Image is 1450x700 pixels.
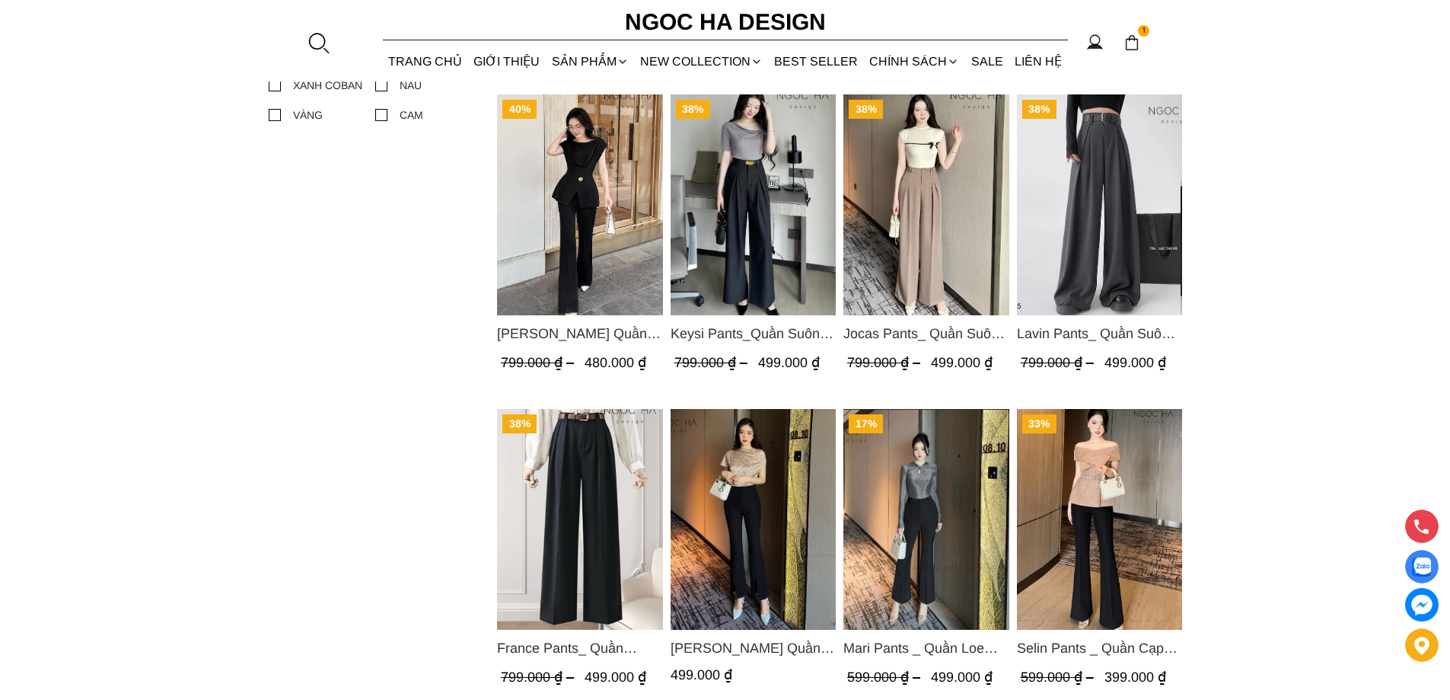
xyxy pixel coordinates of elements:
a: NEW COLLECTION [634,41,768,82]
a: Link to Doris Pants_ Quần Cạp Cao Xẻ Gấu 2 Màu Đen, Cam - Q054 [670,638,836,659]
a: Link to Jenny Pants_ Quần Loe Dài Có Cạp Màu Đen Q061 [497,323,663,344]
a: Product image - Jenny Pants_ Quần Loe Dài Có Cạp Màu Đen Q061 [497,94,663,315]
a: Product image - Lavin Pants_ Quần Suông Rộng Bản Đai To Q045 [1016,94,1182,315]
a: Product image - Keysi Pants_Quần Suông May Nhả Ly Q057 [670,94,836,315]
a: GIỚI THIỆU [468,41,546,82]
a: Product image - France Pants_ Quần Suông 2 Ly Kèm Đai Q048 [497,409,663,630]
img: Display image [1412,558,1431,577]
a: Display image [1405,550,1439,583]
a: LIÊN HỆ [1009,41,1067,82]
span: 399.000 ₫ [1104,670,1165,685]
span: 499.000 ₫ [670,667,731,682]
div: CAM [400,107,423,123]
span: 799.000 ₫ [501,670,578,685]
span: 1 [1138,25,1150,37]
span: Jocas Pants_ Quần Suông Chiết Ly Kèm Đai Q051 [843,323,1009,344]
span: [PERSON_NAME] Quần Loe Dài Có Cạp Màu Đen Q061 [497,323,663,344]
a: TRANG CHỦ [383,41,468,82]
span: Mari Pants _ Quần Loe Gân Nổi 2 Màu Đen, Trắng - Q015 [843,638,1009,659]
span: 480.000 ₫ [585,355,646,370]
a: Product image - Jocas Pants_ Quần Suông Chiết Ly Kèm Đai Q051 [843,94,1009,315]
div: XANH COBAN [293,77,362,94]
img: img-CART-ICON-ksit0nf1 [1123,34,1140,51]
span: France Pants_ Quần Suông 2 Ly Kèm Đai Q048 [497,638,663,659]
span: Selin Pants _ Quần Cạp Cao Xếp Ly Giữa 2 màu Đen, Cam - Q007 [1016,638,1182,659]
a: Link to France Pants_ Quần Suông 2 Ly Kèm Đai Q048 [497,638,663,659]
span: 799.000 ₫ [1020,355,1097,370]
span: 599.000 ₫ [847,670,924,685]
a: Product image - Mari Pants _ Quần Loe Gân Nổi 2 Màu Đen, Trắng - Q015 [843,409,1009,630]
img: Doris Pants_ Quần Cạp Cao Xẻ Gấu 2 Màu Đen, Cam - Q054 [670,409,836,630]
div: Chính sách [864,41,965,82]
a: Product image - Selin Pants _ Quần Cạp Cao Xếp Ly Giữa 2 màu Đen, Cam - Q007 [1016,409,1182,630]
img: Jocas Pants_ Quần Suông Chiết Ly Kèm Đai Q051 [843,94,1009,315]
a: SALE [965,41,1009,82]
a: Link to Jocas Pants_ Quần Suông Chiết Ly Kèm Đai Q051 [843,323,1009,344]
a: Link to Mari Pants _ Quần Loe Gân Nổi 2 Màu Đen, Trắng - Q015 [843,638,1009,659]
span: 799.000 ₫ [501,355,578,370]
img: Mari Pants _ Quần Loe Gân Nổi 2 Màu Đen, Trắng - Q015 [843,409,1009,630]
span: 499.000 ₫ [1104,355,1165,370]
a: messenger [1405,588,1439,622]
img: Selin Pants _ Quần Cạp Cao Xếp Ly Giữa 2 màu Đen, Cam - Q007 [1016,409,1182,630]
a: Link to Lavin Pants_ Quần Suông Rộng Bản Đai To Q045 [1016,323,1182,344]
a: Link to Selin Pants _ Quần Cạp Cao Xếp Ly Giữa 2 màu Đen, Cam - Q007 [1016,638,1182,659]
div: VÀNG [293,107,323,123]
div: NÂU [400,77,422,94]
span: [PERSON_NAME] Quần Cạp Cao Xẻ Gấu 2 Màu Đen, Cam - Q054 [670,638,836,659]
img: Keysi Pants_Quần Suông May Nhả Ly Q057 [670,94,836,315]
a: Link to Keysi Pants_Quần Suông May Nhả Ly Q057 [670,323,836,344]
div: SẢN PHẨM [546,41,634,82]
span: Lavin Pants_ Quần Suông Rộng Bản Đai To Q045 [1016,323,1182,344]
a: Ngoc Ha Design [611,4,840,40]
span: 499.000 ₫ [931,355,993,370]
a: BEST SELLER [769,41,864,82]
a: Product image - Doris Pants_ Quần Cạp Cao Xẻ Gấu 2 Màu Đen, Cam - Q054 [670,409,836,630]
span: 799.000 ₫ [674,355,750,370]
span: 499.000 ₫ [757,355,819,370]
span: 799.000 ₫ [847,355,924,370]
span: Keysi Pants_Quần Suông May Nhả Ly Q057 [670,323,836,344]
img: France Pants_ Quần Suông 2 Ly Kèm Đai Q048 [497,409,663,630]
span: 499.000 ₫ [585,670,646,685]
span: 599.000 ₫ [1020,670,1097,685]
span: 499.000 ₫ [931,670,993,685]
img: Lavin Pants_ Quần Suông Rộng Bản Đai To Q045 [1016,94,1182,315]
img: Jenny Pants_ Quần Loe Dài Có Cạp Màu Đen Q061 [497,94,663,315]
